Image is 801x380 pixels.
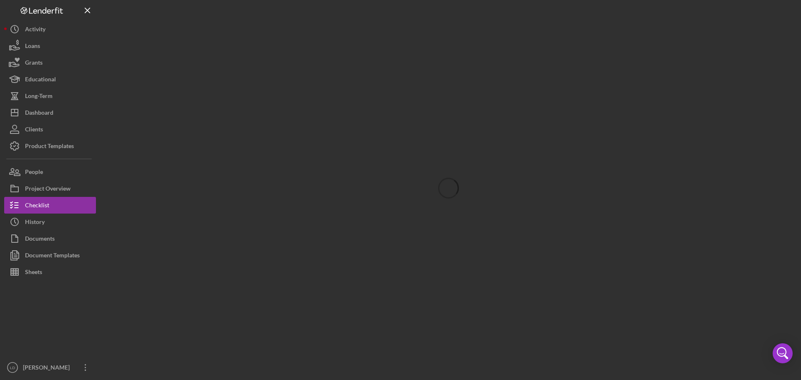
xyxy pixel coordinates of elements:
[4,71,96,88] button: Educational
[4,247,96,264] button: Document Templates
[25,104,53,123] div: Dashboard
[4,121,96,138] button: Clients
[25,264,42,282] div: Sheets
[25,38,40,56] div: Loans
[4,21,96,38] button: Activity
[25,88,53,106] div: Long-Term
[21,359,75,378] div: [PERSON_NAME]
[4,197,96,214] button: Checklist
[25,230,55,249] div: Documents
[4,230,96,247] button: Documents
[25,214,45,232] div: History
[25,21,45,40] div: Activity
[25,180,71,199] div: Project Overview
[4,104,96,121] button: Dashboard
[4,214,96,230] button: History
[10,365,15,370] text: LD
[773,343,793,363] div: Open Intercom Messenger
[4,180,96,197] button: Project Overview
[25,121,43,140] div: Clients
[4,88,96,104] button: Long-Term
[4,164,96,180] button: People
[25,54,43,73] div: Grants
[4,264,96,280] button: Sheets
[25,197,49,216] div: Checklist
[4,359,96,376] button: LD[PERSON_NAME]
[25,138,74,156] div: Product Templates
[25,247,80,266] div: Document Templates
[4,138,96,154] button: Product Templates
[4,38,96,54] button: Loans
[25,71,56,90] div: Educational
[25,164,43,182] div: People
[4,54,96,71] button: Grants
